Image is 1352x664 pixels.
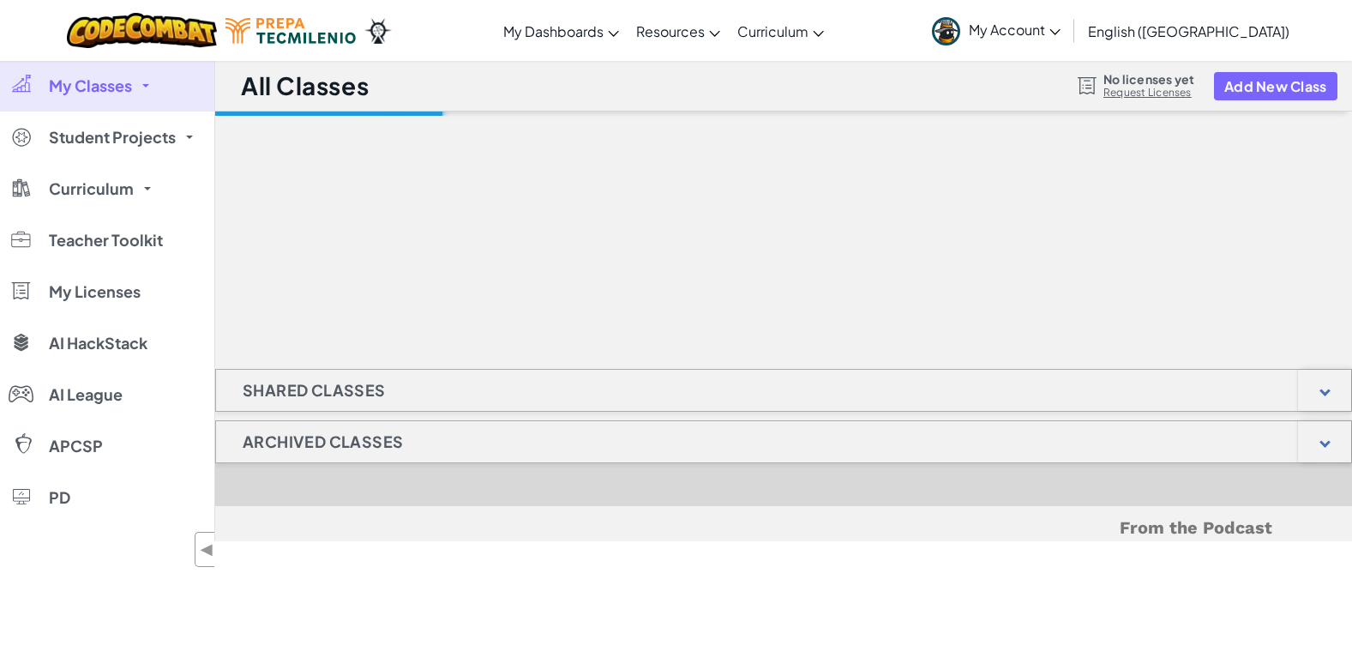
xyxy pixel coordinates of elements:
[49,284,141,299] span: My Licenses
[969,21,1061,39] span: My Account
[295,515,1272,541] h5: From the Podcast
[932,17,960,45] img: avatar
[737,22,808,40] span: Curriculum
[923,3,1069,57] a: My Account
[729,8,832,54] a: Curriculum
[216,369,412,412] h1: Shared Classes
[628,8,729,54] a: Resources
[49,78,132,94] span: My Classes
[49,335,147,351] span: AI HackStack
[1103,72,1194,86] span: No licenses yet
[200,537,214,562] span: ◀
[1103,86,1194,100] a: Request Licenses
[49,130,176,145] span: Student Projects
[495,8,628,54] a: My Dashboards
[364,18,392,44] img: Ozaria
[503,22,604,40] span: My Dashboards
[49,387,123,402] span: AI League
[216,420,430,463] h1: Archived Classes
[67,13,217,48] img: CodeCombat logo
[1214,72,1337,100] button: Add New Class
[225,18,356,44] img: Tecmilenio logo
[636,22,705,40] span: Resources
[241,69,369,102] h1: All Classes
[1079,8,1298,54] a: English ([GEOGRAPHIC_DATA])
[1088,22,1289,40] span: English ([GEOGRAPHIC_DATA])
[49,181,134,196] span: Curriculum
[49,232,163,248] span: Teacher Toolkit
